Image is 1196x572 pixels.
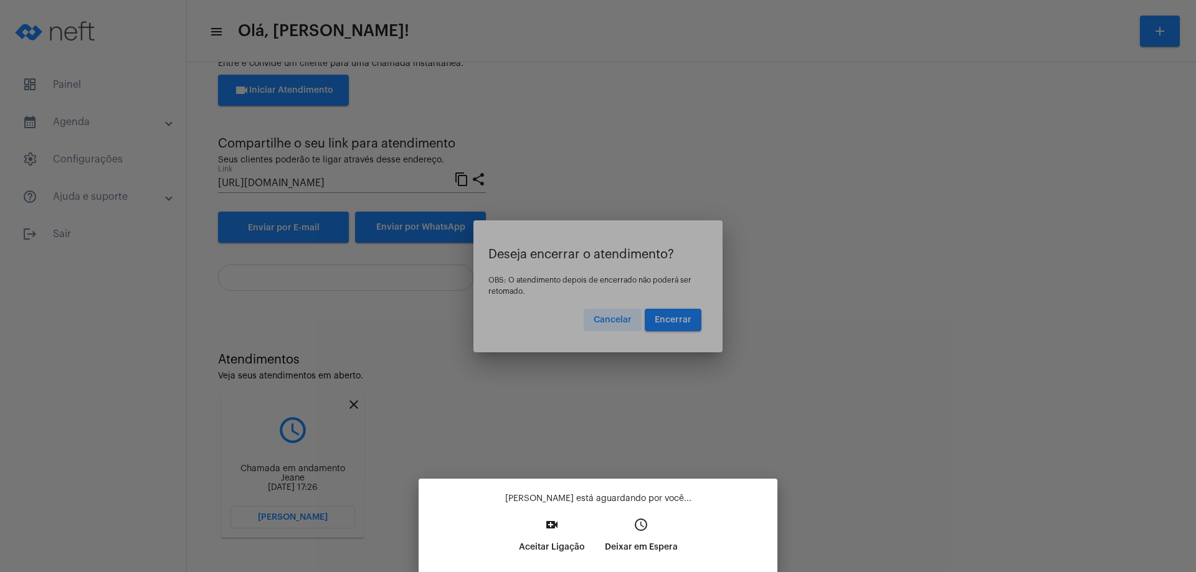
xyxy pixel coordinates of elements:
[605,536,678,558] p: Deixar em Espera
[544,517,559,532] mat-icon: video_call
[429,492,767,505] p: [PERSON_NAME] está aguardando por você...
[509,513,595,567] button: Aceitar Ligação
[634,517,648,532] mat-icon: access_time
[519,536,585,558] p: Aceitar Ligação
[595,513,688,567] button: Deixar em Espera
